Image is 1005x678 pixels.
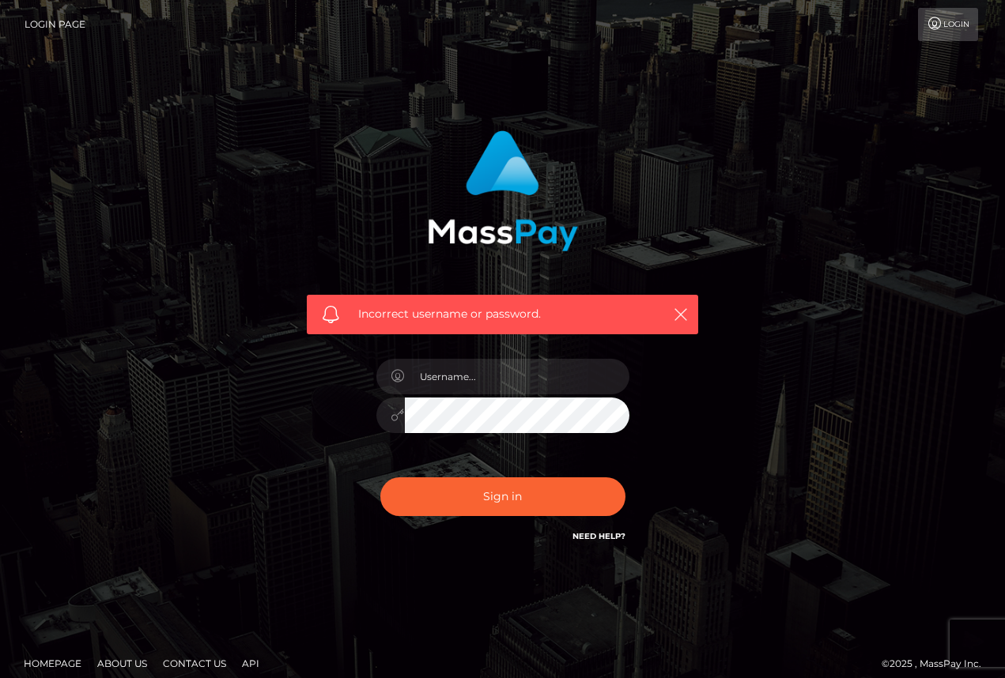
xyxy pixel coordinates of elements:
[428,130,578,251] img: MassPay Login
[358,306,647,322] span: Incorrect username or password.
[380,477,625,516] button: Sign in
[572,531,625,541] a: Need Help?
[405,359,629,394] input: Username...
[17,651,88,676] a: Homepage
[236,651,266,676] a: API
[157,651,232,676] a: Contact Us
[882,655,993,672] div: © 2025 , MassPay Inc.
[918,8,978,41] a: Login
[91,651,153,676] a: About Us
[25,8,85,41] a: Login Page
